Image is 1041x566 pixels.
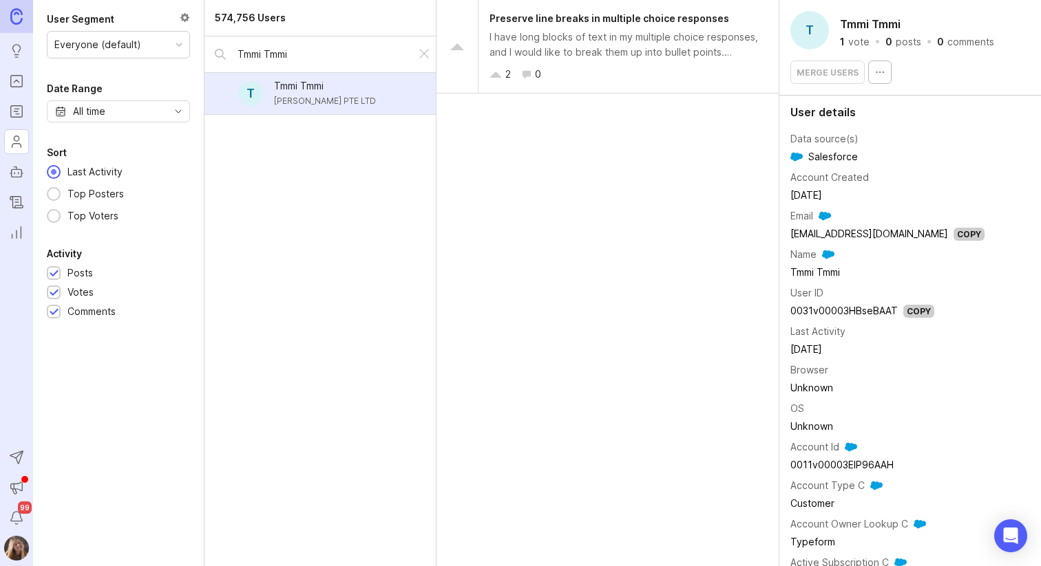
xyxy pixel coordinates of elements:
div: T [790,11,829,50]
div: Comments [67,304,116,319]
div: 0031v00003HBseBAAT [790,303,898,318]
img: Salesforce logo [845,441,857,453]
img: Canny Home [10,8,23,24]
td: Unknown [790,379,985,397]
div: All time [73,104,105,119]
div: 0 [937,37,944,47]
span: Salesforce [790,149,858,164]
div: Last Activity [790,324,845,339]
div: Data source(s) [790,131,859,146]
img: Salesforce logo [822,248,834,261]
div: comments [947,37,994,47]
div: Sort [47,144,67,161]
div: Copy [903,305,934,318]
div: Name [790,247,817,262]
div: Date Range [47,80,103,97]
div: Account Id [790,439,839,455]
svg: toggle icon [167,106,189,117]
input: Search by name... [238,47,406,62]
div: I have long blocks of text in my multiple choice responses, and I would like to break them up int... [490,30,768,60]
img: Salesforce logo [790,151,803,163]
div: Votes [67,285,94,300]
time: [DATE] [790,189,822,201]
div: Account Owner Lookup C [790,516,908,532]
div: User details [790,107,1030,118]
td: Unknown [790,417,985,435]
div: Activity [47,246,82,262]
div: 0 [885,37,892,47]
div: · [925,37,933,47]
a: Reporting [4,220,29,245]
img: Salesforce logo [914,518,926,530]
div: OS [790,401,804,416]
a: [EMAIL_ADDRESS][DOMAIN_NAME] [790,228,948,239]
div: posts [896,37,921,47]
div: Top Posters [61,186,131,202]
div: Email [790,208,813,224]
div: · [874,37,881,47]
div: Tmmi Tmmi [274,78,376,94]
img: Laura Marco [4,536,30,560]
a: Ideas [4,39,29,63]
div: Posts [67,265,93,281]
time: [DATE] [790,343,822,355]
div: Customer [790,496,985,511]
div: 0011v00003EIP96AAH [790,457,985,472]
div: Open Intercom Messenger [994,519,1027,552]
div: 2 [505,67,511,82]
span: 99 [18,501,32,514]
div: Account Created [790,170,869,185]
a: Autopilot [4,160,29,184]
div: [PERSON_NAME] PTE LTD [274,94,376,109]
div: Last Activity [61,164,129,179]
div: Account Type C [790,478,865,493]
button: Notifications [4,505,29,530]
div: Everyone (default) [54,37,141,52]
button: Laura Marco [4,536,29,560]
div: User ID [790,285,823,301]
div: User Segment [47,11,114,28]
a: Changelog [4,190,29,215]
button: Send to Autopilot [4,445,29,470]
div: Copy [954,228,985,241]
div: vote [848,37,870,47]
div: 1 [840,37,845,47]
button: Announcements [4,475,29,500]
div: Typeform [790,534,985,549]
a: Roadmaps [4,99,29,124]
div: T [238,81,263,106]
img: Salesforce logo [819,210,831,222]
div: Top Voters [61,208,125,224]
div: 574,756 Users [215,10,286,25]
h2: Tmmi Tmmi [837,14,903,34]
a: Portal [4,69,29,94]
div: Browser [790,362,828,378]
img: Salesforce logo [870,479,883,492]
div: 0 [535,67,541,82]
td: Tmmi Tmmi [790,263,985,281]
span: Preserve line breaks in multiple choice responses [490,12,729,24]
a: Users [4,129,29,154]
